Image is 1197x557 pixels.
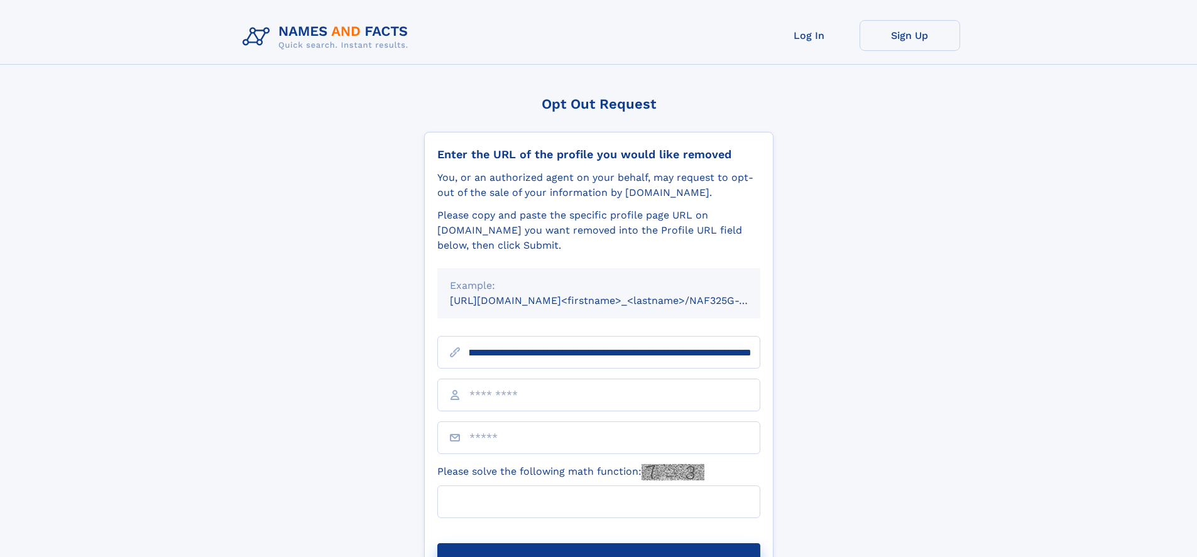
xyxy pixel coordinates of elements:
[437,464,704,480] label: Please solve the following math function:
[437,208,760,253] div: Please copy and paste the specific profile page URL on [DOMAIN_NAME] you want removed into the Pr...
[238,20,418,54] img: Logo Names and Facts
[424,96,773,112] div: Opt Out Request
[437,170,760,200] div: You, or an authorized agent on your behalf, may request to opt-out of the sale of your informatio...
[450,278,748,293] div: Example:
[759,20,860,51] a: Log In
[860,20,960,51] a: Sign Up
[437,148,760,161] div: Enter the URL of the profile you would like removed
[450,295,784,306] small: [URL][DOMAIN_NAME]<firstname>_<lastname>/NAF325G-xxxxxxxx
